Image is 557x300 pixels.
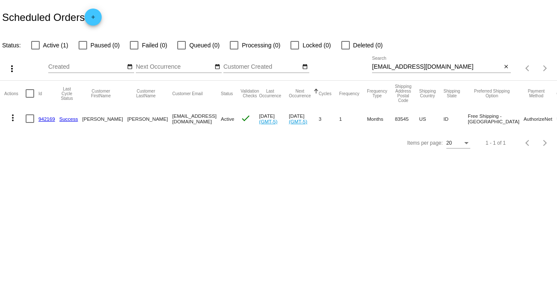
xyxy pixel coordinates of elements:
span: Active (1) [43,40,68,50]
mat-cell: 83545 [395,106,419,131]
mat-icon: more_vert [8,113,18,123]
button: Change sorting for Frequency [339,91,359,96]
span: Paused (0) [91,40,120,50]
span: Status: [2,42,21,49]
mat-cell: Free Shipping - [GEOGRAPHIC_DATA] [468,106,524,131]
button: Change sorting for CustomerEmail [172,91,202,96]
button: Change sorting for Cycles [319,91,331,96]
mat-cell: [PERSON_NAME] [127,106,172,131]
button: Change sorting for Status [221,91,233,96]
mat-select: Items per page: [446,140,470,146]
a: 942169 [38,116,55,122]
mat-icon: date_range [214,64,220,70]
span: Active [221,116,235,122]
mat-icon: add [88,14,98,24]
input: Created [48,64,125,70]
input: Search [372,64,502,70]
button: Change sorting for ShippingCountry [419,89,436,98]
button: Change sorting for CustomerLastName [127,89,164,98]
button: Next page [536,134,554,151]
mat-header-cell: Validation Checks [240,81,259,106]
button: Previous page [519,60,536,77]
button: Clear [502,63,511,72]
input: Next Occurrence [136,64,213,70]
mat-cell: 1 [339,106,367,131]
span: Failed (0) [142,40,167,50]
mat-icon: date_range [127,64,133,70]
span: Queued (0) [189,40,220,50]
mat-icon: check [240,113,251,123]
mat-cell: [EMAIL_ADDRESS][DOMAIN_NAME] [172,106,221,131]
h2: Scheduled Orders [2,9,102,26]
a: (GMT-5) [289,119,307,124]
button: Change sorting for LastOccurrenceUtc [259,89,281,98]
button: Change sorting for PreferredShippingOption [468,89,516,98]
mat-header-cell: Actions [4,81,26,106]
button: Change sorting for ShippingPostcode [395,84,411,103]
button: Change sorting for ShippingState [443,89,460,98]
button: Previous page [519,134,536,151]
mat-cell: 3 [319,106,339,131]
input: Customer Created [223,64,300,70]
mat-cell: US [419,106,443,131]
button: Change sorting for FrequencyType [367,89,387,98]
button: Change sorting for CustomerFirstName [82,89,120,98]
mat-cell: AuthorizeNet [524,106,557,131]
button: Change sorting for LastProcessingCycleId [59,87,75,101]
mat-icon: more_vert [7,64,17,74]
mat-icon: date_range [302,64,308,70]
a: Success [59,116,78,122]
button: Change sorting for PaymentMethod.Type [524,89,549,98]
div: Items per page: [407,140,443,146]
mat-cell: [PERSON_NAME] [82,106,127,131]
mat-cell: ID [443,106,468,131]
span: Deleted (0) [353,40,383,50]
span: Processing (0) [242,40,280,50]
span: 20 [446,140,452,146]
mat-cell: [DATE] [289,106,319,131]
button: Change sorting for Id [38,91,42,96]
span: Locked (0) [302,40,331,50]
div: 1 - 1 of 1 [486,140,506,146]
mat-icon: close [503,64,509,70]
a: (GMT-5) [259,119,278,124]
mat-cell: [DATE] [259,106,289,131]
mat-cell: Months [367,106,395,131]
button: Next page [536,60,554,77]
button: Change sorting for NextOccurrenceUtc [289,89,311,98]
